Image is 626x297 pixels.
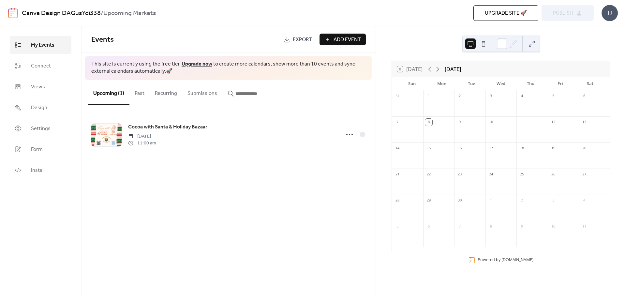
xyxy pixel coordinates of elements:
[397,77,427,90] div: Sun
[320,34,366,45] button: Add Event
[550,145,557,152] div: 19
[456,77,486,90] div: Tue
[293,36,312,44] span: Export
[103,7,156,20] b: Upcoming Markets
[31,83,45,91] span: Views
[334,36,361,44] span: Add Event
[516,77,545,90] div: Thu
[31,167,44,174] span: Install
[425,171,432,178] div: 22
[425,119,432,126] div: 8
[456,119,463,126] div: 9
[581,93,588,100] div: 6
[425,145,432,152] div: 15
[550,119,557,126] div: 12
[10,78,71,96] a: Views
[456,223,463,230] div: 7
[581,119,588,126] div: 13
[279,34,317,45] a: Export
[550,197,557,204] div: 3
[487,223,495,230] div: 8
[456,197,463,204] div: 30
[478,257,533,262] div: Powered by
[394,93,401,100] div: 31
[10,99,71,116] a: Design
[128,133,156,140] span: [DATE]
[31,41,54,49] span: My Events
[581,223,588,230] div: 11
[550,223,557,230] div: 10
[182,80,222,104] button: Submissions
[550,171,557,178] div: 26
[456,93,463,100] div: 2
[473,5,538,21] button: Upgrade site 🚀
[150,80,182,104] button: Recurring
[581,171,588,178] div: 27
[8,8,18,18] img: logo
[518,197,526,204] div: 2
[10,57,71,75] a: Connect
[445,65,461,73] div: [DATE]
[394,223,401,230] div: 5
[518,119,526,126] div: 11
[101,7,103,20] b: /
[581,145,588,152] div: 20
[394,171,401,178] div: 21
[22,7,101,20] a: Canva Design DAGusYdi338
[10,161,71,179] a: Install
[10,36,71,54] a: My Events
[518,145,526,152] div: 18
[487,119,495,126] div: 10
[545,77,575,90] div: Fri
[485,9,527,17] span: Upgrade site 🚀
[182,59,212,69] a: Upgrade now
[487,145,495,152] div: 17
[425,223,432,230] div: 6
[518,223,526,230] div: 9
[501,257,533,262] a: [DOMAIN_NAME]
[486,77,516,90] div: Wed
[31,125,51,133] span: Settings
[427,77,456,90] div: Mon
[31,104,47,112] span: Design
[91,61,366,75] span: This site is currently using the free tier. to create more calendars, show more than 10 events an...
[425,197,432,204] div: 29
[575,77,605,90] div: Sat
[10,120,71,137] a: Settings
[91,33,114,47] span: Events
[31,62,51,70] span: Connect
[394,145,401,152] div: 14
[129,80,150,104] button: Past
[31,146,43,154] span: Form
[394,197,401,204] div: 28
[487,197,495,204] div: 1
[518,171,526,178] div: 25
[128,140,156,147] span: 11:00 am
[550,93,557,100] div: 5
[425,93,432,100] div: 1
[456,145,463,152] div: 16
[518,93,526,100] div: 4
[88,80,129,105] button: Upcoming (1)
[487,93,495,100] div: 3
[487,171,495,178] div: 24
[128,123,207,131] a: Cocoa with Santa & Holiday Bazaar
[602,5,618,21] div: U
[456,171,463,178] div: 23
[581,197,588,204] div: 4
[10,141,71,158] a: Form
[394,119,401,126] div: 7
